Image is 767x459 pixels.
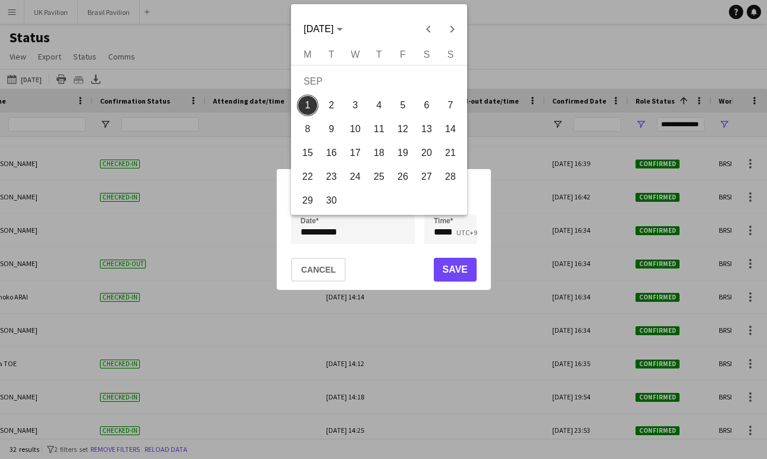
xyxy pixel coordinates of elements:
button: 17-09-2025 [343,141,367,165]
button: 14-09-2025 [439,117,462,141]
span: T [328,49,334,60]
span: 5 [392,95,414,116]
button: 01-09-2025 [296,93,320,117]
span: 6 [416,95,437,116]
span: 1 [297,95,318,116]
span: 7 [440,95,461,116]
td: SEP [296,70,462,93]
button: 12-09-2025 [391,117,415,141]
button: 09-09-2025 [320,117,343,141]
button: 29-09-2025 [296,189,320,213]
span: 18 [368,142,390,164]
span: 30 [321,190,342,211]
button: 11-09-2025 [367,117,391,141]
span: 24 [345,166,366,188]
button: Previous month [416,17,440,41]
button: Next month [440,17,464,41]
button: 25-09-2025 [367,165,391,189]
span: S [423,49,430,60]
button: 02-09-2025 [320,93,343,117]
button: 26-09-2025 [391,165,415,189]
button: 13-09-2025 [415,117,439,141]
span: 15 [297,142,318,164]
span: 11 [368,118,390,140]
button: 27-09-2025 [415,165,439,189]
button: Choose month and year [299,18,347,40]
span: 20 [416,142,437,164]
span: 10 [345,118,366,140]
span: 2 [321,95,342,116]
span: 23 [321,166,342,188]
span: W [350,49,359,60]
button: 24-09-2025 [343,165,367,189]
span: [DATE] [303,24,333,34]
span: 14 [440,118,461,140]
button: 23-09-2025 [320,165,343,189]
span: T [376,49,382,60]
span: 9 [321,118,342,140]
button: 21-09-2025 [439,141,462,165]
span: 3 [345,95,366,116]
button: 03-09-2025 [343,93,367,117]
span: 4 [368,95,390,116]
button: 05-09-2025 [391,93,415,117]
span: 19 [392,142,414,164]
button: 06-09-2025 [415,93,439,117]
span: 16 [321,142,342,164]
button: 20-09-2025 [415,141,439,165]
button: 15-09-2025 [296,141,320,165]
span: 25 [368,166,390,188]
button: 16-09-2025 [320,141,343,165]
button: 18-09-2025 [367,141,391,165]
span: S [447,49,453,60]
span: M [303,49,311,60]
span: 22 [297,166,318,188]
button: 04-09-2025 [367,93,391,117]
span: 26 [392,166,414,188]
button: 07-09-2025 [439,93,462,117]
button: 08-09-2025 [296,117,320,141]
button: 30-09-2025 [320,189,343,213]
span: 13 [416,118,437,140]
span: 27 [416,166,437,188]
span: F [400,49,406,60]
button: 22-09-2025 [296,165,320,189]
span: 28 [440,166,461,188]
span: 29 [297,190,318,211]
button: 19-09-2025 [391,141,415,165]
span: 21 [440,142,461,164]
button: 28-09-2025 [439,165,462,189]
span: 17 [345,142,366,164]
button: 10-09-2025 [343,117,367,141]
span: 8 [297,118,318,140]
span: 12 [392,118,414,140]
